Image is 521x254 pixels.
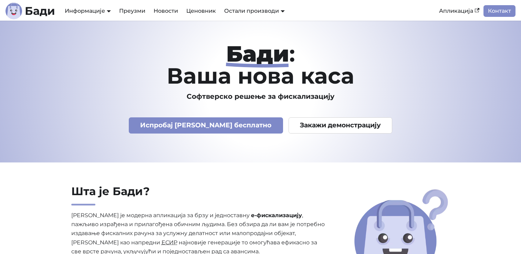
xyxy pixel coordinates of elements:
[149,5,182,17] a: Новости
[25,6,55,17] b: Бади
[39,43,482,87] h1: : Ваша нова каса
[6,3,22,19] img: Лого
[226,40,289,67] strong: Бади
[224,8,285,14] a: Остали производи
[6,3,55,19] a: ЛогоБади
[182,5,220,17] a: Ценовник
[289,117,393,134] a: Закажи демонстрацију
[161,239,177,246] abbr: Електронски систем за издавање рачуна
[251,212,302,219] strong: е-фискализацију
[129,117,283,134] a: Испробај [PERSON_NAME] бесплатно
[435,5,483,17] a: Апликација
[65,8,111,14] a: Информације
[71,184,325,205] h2: Шта је Бади?
[39,92,482,101] h3: Софтверско решење за фискализацију
[115,5,149,17] a: Преузми
[483,5,515,17] a: Контакт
